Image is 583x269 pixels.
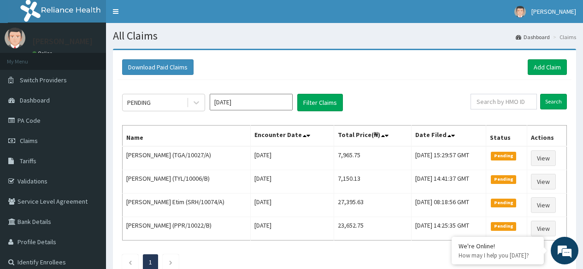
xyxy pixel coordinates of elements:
[531,221,556,236] a: View
[531,197,556,213] a: View
[250,146,334,170] td: [DATE]
[412,170,486,194] td: [DATE] 14:41:37 GMT
[250,194,334,217] td: [DATE]
[20,76,67,84] span: Switch Providers
[334,170,412,194] td: 7,150.13
[531,7,576,16] span: [PERSON_NAME]
[334,217,412,240] td: 23,652.75
[334,146,412,170] td: 7,965.75
[531,150,556,166] a: View
[169,258,173,266] a: Next page
[127,98,151,107] div: PENDING
[20,157,36,165] span: Tariffs
[334,126,412,147] th: Total Price(₦)
[32,50,54,57] a: Online
[491,222,516,230] span: Pending
[123,170,251,194] td: [PERSON_NAME] (TYL/10006/B)
[250,217,334,240] td: [DATE]
[297,94,343,111] button: Filter Claims
[531,174,556,189] a: View
[527,126,567,147] th: Actions
[5,28,25,48] img: User Image
[149,258,152,266] a: Page 1 is your current page
[250,126,334,147] th: Encounter Date
[459,252,537,259] p: How may I help you today?
[540,94,567,109] input: Search
[122,59,194,75] button: Download Paid Claims
[491,175,516,183] span: Pending
[551,33,576,41] li: Claims
[334,194,412,217] td: 27,395.63
[20,137,38,145] span: Claims
[471,94,537,109] input: Search by HMO ID
[123,194,251,217] td: [PERSON_NAME] Etim (SRH/10074/A)
[514,6,526,17] img: User Image
[123,146,251,170] td: [PERSON_NAME] (TGA/10027/A)
[486,126,527,147] th: Status
[113,30,576,42] h1: All Claims
[123,126,251,147] th: Name
[123,217,251,240] td: [PERSON_NAME] (PPR/10022/B)
[516,33,550,41] a: Dashboard
[412,194,486,217] td: [DATE] 08:18:56 GMT
[528,59,567,75] a: Add Claim
[459,242,537,250] div: We're Online!
[250,170,334,194] td: [DATE]
[491,199,516,207] span: Pending
[210,94,293,110] input: Select Month and Year
[128,258,132,266] a: Previous page
[412,126,486,147] th: Date Filed
[32,37,93,46] p: [PERSON_NAME]
[20,96,50,104] span: Dashboard
[412,146,486,170] td: [DATE] 15:29:57 GMT
[412,217,486,240] td: [DATE] 14:25:35 GMT
[491,152,516,160] span: Pending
